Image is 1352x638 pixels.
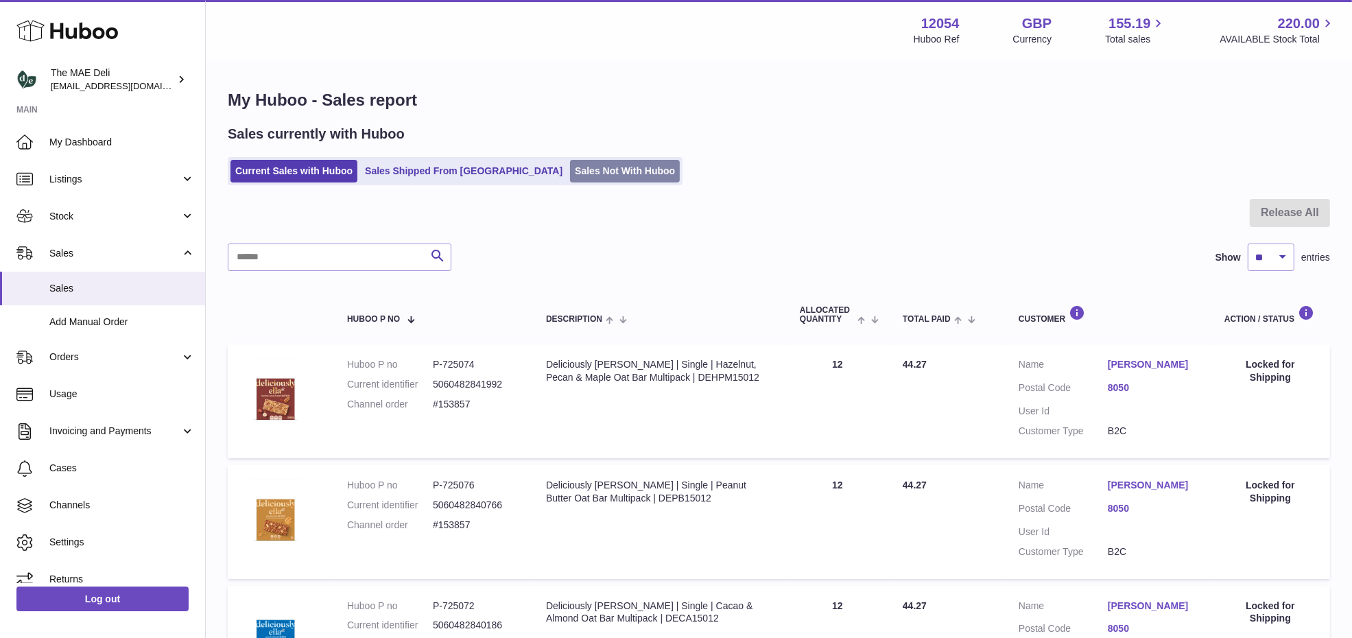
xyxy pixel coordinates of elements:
[1108,425,1197,438] dd: B2C
[1224,600,1316,626] div: Locked for Shipping
[800,306,854,324] span: ALLOCATED Quantity
[347,398,433,411] dt: Channel order
[546,315,602,324] span: Description
[433,398,519,411] dd: #153857
[49,425,180,438] span: Invoicing and Payments
[433,519,519,532] dd: #153857
[914,33,960,46] div: Huboo Ref
[347,619,433,632] dt: Current identifier
[49,351,180,364] span: Orders
[1108,502,1197,515] a: 8050
[1108,545,1197,558] dd: B2C
[903,315,951,324] span: Total paid
[1019,525,1108,539] dt: User Id
[1220,33,1336,46] span: AVAILABLE Stock Total
[241,479,310,547] img: 120541677593482.jpg
[1105,14,1166,46] a: 155.19 Total sales
[16,587,189,611] a: Log out
[1019,358,1108,375] dt: Name
[1278,14,1320,33] span: 220.00
[1019,381,1108,398] dt: Postal Code
[1108,479,1197,492] a: [PERSON_NAME]
[49,462,195,475] span: Cases
[1108,358,1197,371] a: [PERSON_NAME]
[1019,479,1108,495] dt: Name
[1019,405,1108,418] dt: User Id
[347,479,433,492] dt: Huboo P no
[1215,251,1241,264] label: Show
[1301,251,1330,264] span: entries
[1019,425,1108,438] dt: Customer Type
[49,536,195,549] span: Settings
[49,388,195,401] span: Usage
[546,479,772,505] div: Deliciously [PERSON_NAME] | Single | Peanut Butter Oat Bar Multipack | DEPB15012
[49,136,195,149] span: My Dashboard
[1220,14,1336,46] a: 220.00 AVAILABLE Stock Total
[1224,305,1316,324] div: Action / Status
[433,499,519,512] dd: 5060482840766
[347,315,400,324] span: Huboo P no
[1022,14,1052,33] strong: GBP
[228,125,405,143] h2: Sales currently with Huboo
[49,316,195,329] span: Add Manual Order
[1019,545,1108,558] dt: Customer Type
[1108,14,1150,33] span: 155.19
[570,160,680,182] a: Sales Not With Huboo
[433,619,519,632] dd: 5060482840186
[347,600,433,613] dt: Huboo P no
[433,479,519,492] dd: P-725076
[347,358,433,371] dt: Huboo P no
[51,80,202,91] span: [EMAIL_ADDRESS][DOMAIN_NAME]
[1019,305,1197,324] div: Customer
[433,358,519,371] dd: P-725074
[1108,622,1197,635] a: 8050
[347,499,433,512] dt: Current identifier
[347,519,433,532] dt: Channel order
[49,573,195,586] span: Returns
[49,210,180,223] span: Stock
[49,499,195,512] span: Channels
[1224,479,1316,505] div: Locked for Shipping
[16,69,37,90] img: logistics@deliciouslyella.com
[1013,33,1052,46] div: Currency
[1224,358,1316,384] div: Locked for Shipping
[546,358,772,384] div: Deliciously [PERSON_NAME] | Single | Hazelnut, Pecan & Maple Oat Bar Multipack | DEHPM15012
[49,247,180,260] span: Sales
[786,465,889,579] td: 12
[347,378,433,391] dt: Current identifier
[1019,502,1108,519] dt: Postal Code
[1105,33,1166,46] span: Total sales
[903,480,927,491] span: 44.27
[433,600,519,613] dd: P-725072
[360,160,567,182] a: Sales Shipped From [GEOGRAPHIC_DATA]
[546,600,772,626] div: Deliciously [PERSON_NAME] | Single | Cacao & Almond Oat Bar Multipack | DECA15012
[51,67,174,93] div: The MAE Deli
[1019,600,1108,616] dt: Name
[903,600,927,611] span: 44.27
[49,282,195,295] span: Sales
[241,358,310,427] img: 120541677593466.jpg
[786,344,889,458] td: 12
[230,160,357,182] a: Current Sales with Huboo
[49,173,180,186] span: Listings
[921,14,960,33] strong: 12054
[433,378,519,391] dd: 5060482841992
[1108,381,1197,394] a: 8050
[903,359,927,370] span: 44.27
[1108,600,1197,613] a: [PERSON_NAME]
[228,89,1330,111] h1: My Huboo - Sales report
